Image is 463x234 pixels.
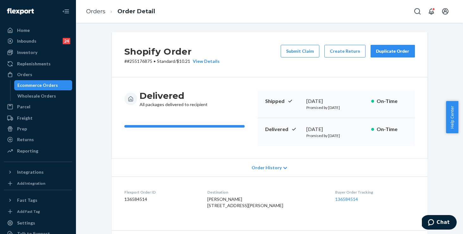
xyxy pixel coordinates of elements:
[157,58,175,64] span: Standard
[140,90,208,108] div: All packages delivered to recipient
[140,90,208,101] h3: Delivered
[190,58,220,64] button: View Details
[81,2,160,21] ol: breadcrumbs
[411,5,424,18] button: Open Search Box
[4,113,72,123] a: Freight
[377,126,407,133] p: On-Time
[446,101,458,133] button: Help Center
[4,25,72,35] a: Home
[17,38,36,44] div: Inbounds
[335,196,358,202] a: 136584514
[306,126,366,133] div: [DATE]
[252,165,282,171] span: Order History
[17,136,34,143] div: Returns
[4,195,72,205] button: Fast Tags
[17,82,58,88] div: Ecommerce Orders
[4,102,72,112] a: Parcel
[17,220,35,226] div: Settings
[17,181,45,186] div: Add Integration
[281,45,319,57] button: Submit Claim
[306,105,366,110] p: Promised by [DATE]
[17,115,33,121] div: Freight
[4,59,72,69] a: Replenishments
[124,45,220,58] h2: Shopify Order
[4,167,72,177] button: Integrations
[4,36,72,46] a: Inbounds24
[124,58,220,64] p: # #255176875 / $10.21
[422,215,457,231] iframe: Opens a widget where you can chat to one of our agents
[17,49,37,56] div: Inventory
[4,124,72,134] a: Prep
[17,93,56,99] div: Wholesale Orders
[17,61,51,67] div: Replenishments
[4,208,72,215] a: Add Fast Tag
[17,197,37,203] div: Fast Tags
[17,27,30,33] div: Home
[59,5,72,18] button: Close Navigation
[4,146,72,156] a: Reporting
[324,45,366,57] button: Create Return
[17,209,40,214] div: Add Fast Tag
[153,58,156,64] span: •
[4,218,72,228] a: Settings
[265,98,301,105] p: Shipped
[17,126,27,132] div: Prep
[17,104,30,110] div: Parcel
[265,126,301,133] p: Delivered
[124,196,197,202] dd: 136584514
[7,8,34,15] img: Flexport logo
[335,189,415,195] dt: Buyer Order Tracking
[4,135,72,145] a: Returns
[4,69,72,80] a: Orders
[86,8,105,15] a: Orders
[17,169,44,175] div: Integrations
[17,148,38,154] div: Reporting
[4,180,72,187] a: Add Integration
[63,38,70,44] div: 24
[425,5,438,18] button: Open notifications
[207,196,283,208] span: [PERSON_NAME] [STREET_ADDRESS][PERSON_NAME]
[124,189,197,195] dt: Flexport Order ID
[306,98,366,105] div: [DATE]
[117,8,155,15] a: Order Detail
[377,98,407,105] p: On-Time
[17,71,32,78] div: Orders
[14,91,72,101] a: Wholesale Orders
[4,47,72,57] a: Inventory
[207,189,325,195] dt: Destination
[439,5,452,18] button: Open account menu
[371,45,415,57] button: Duplicate Order
[306,133,366,138] p: Promised by [DATE]
[376,48,410,54] div: Duplicate Order
[14,80,72,90] a: Ecommerce Orders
